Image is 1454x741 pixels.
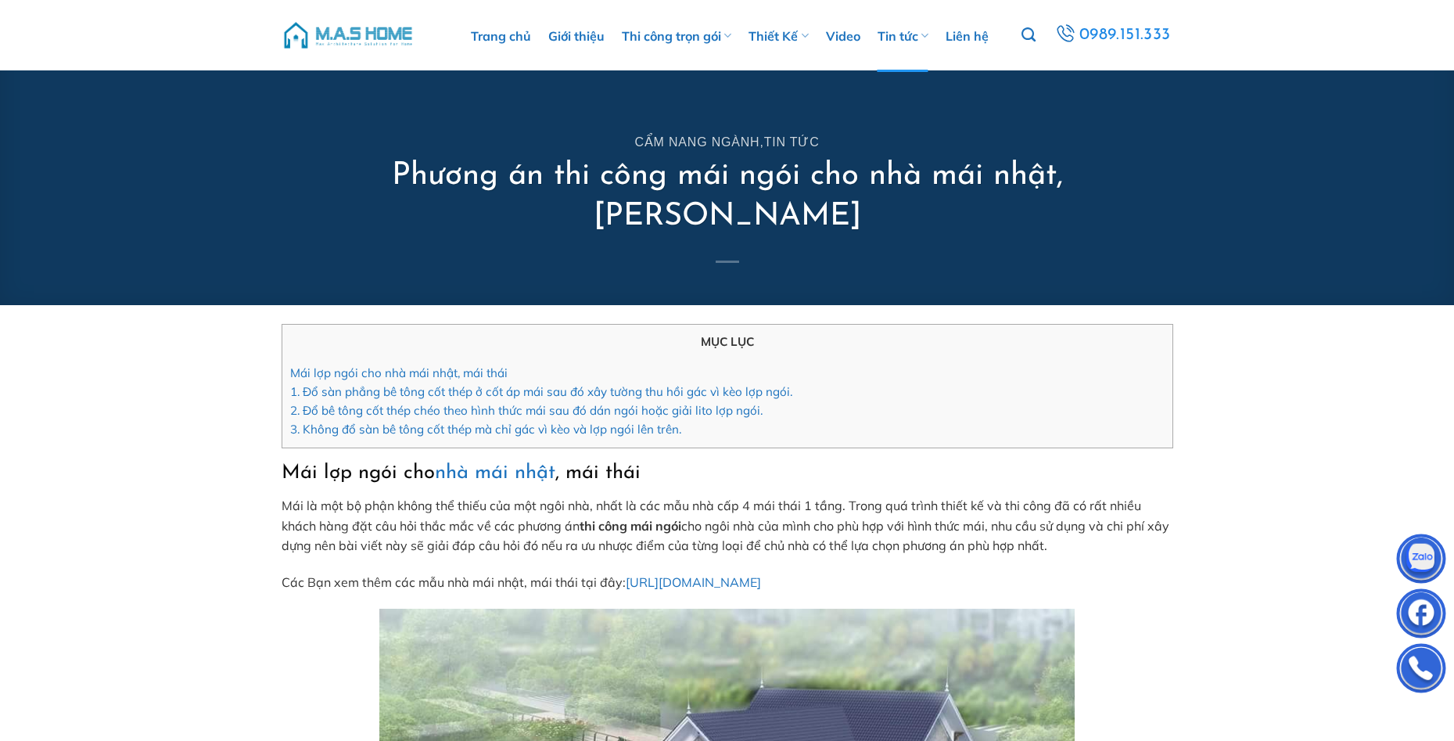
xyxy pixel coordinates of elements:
p: Các Bạn xem thêm các mẫu nhà mái nhật, mái thái tại đây: [282,573,1173,593]
img: Phone [1398,647,1445,694]
a: 2. Đổ bê tông cốt thép chéo theo hình thức mái sau đó dán ngói hoặc giải lito lợp ngói. [290,403,763,418]
a: Tin tức [764,135,820,149]
a: 1. Đổ sàn phẳng bê tông cốt thép ở cốt áp mái sau đó xây tường thu hồi gác vì kèo lợp ngói. [290,384,792,399]
p: Mái là một bộ phận không thể thiếu của một ngôi nhà, nhất là các mẫu nhà cấp 4 mái thái 1 tầng. T... [282,496,1173,556]
p: MỤC LỤC [290,333,1165,351]
a: [URL][DOMAIN_NAME] [626,574,761,590]
img: M.A.S HOME – Tổng Thầu Thiết Kế Và Xây Nhà Trọn Gói [282,12,415,59]
img: Zalo [1398,538,1445,585]
span: Mái lợp ngói cho , mái thái [282,463,641,483]
a: 0989.151.333 [1053,21,1172,49]
strong: thi công mái ngói [580,518,681,534]
a: nhà mái nhật [435,463,555,483]
img: Facebook [1398,592,1445,639]
a: 3. Không đổ sàn bê tông cốt thép mà chỉ gác vì kèo và lợp ngói lên trên. [290,422,681,437]
span: 0989.151.333 [1079,22,1171,49]
a: Cẩm nang ngành [634,135,759,149]
h1: Phương án thi công mái ngói cho nhà mái nhật, [PERSON_NAME] [282,156,1173,237]
a: Mái lợp ngói cho nhà mái nhật, mái thái [290,365,508,380]
h6: , [282,136,1173,149]
a: Tìm kiếm [1021,19,1036,52]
